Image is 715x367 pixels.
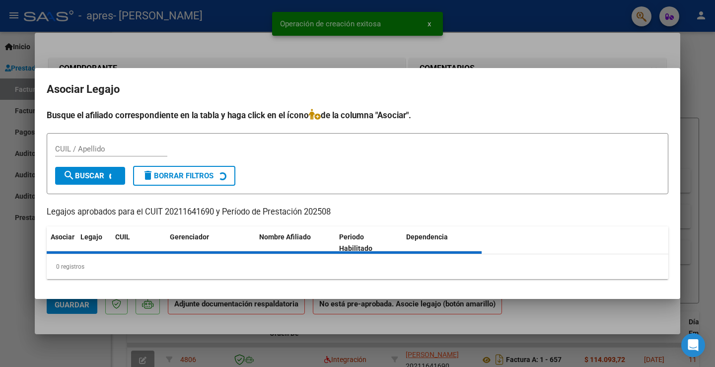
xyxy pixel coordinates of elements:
[170,233,209,241] span: Gerenciador
[111,226,166,259] datatable-header-cell: CUIL
[63,171,104,180] span: Buscar
[47,226,76,259] datatable-header-cell: Asociar
[259,233,311,241] span: Nombre Afiliado
[335,226,402,259] datatable-header-cell: Periodo Habilitado
[402,226,482,259] datatable-header-cell: Dependencia
[115,233,130,241] span: CUIL
[63,169,75,181] mat-icon: search
[76,226,111,259] datatable-header-cell: Legajo
[51,233,74,241] span: Asociar
[255,226,335,259] datatable-header-cell: Nombre Afiliado
[47,109,668,122] h4: Busque el afiliado correspondiente en la tabla y haga click en el ícono de la columna "Asociar".
[47,254,668,279] div: 0 registros
[339,233,372,252] span: Periodo Habilitado
[133,166,235,186] button: Borrar Filtros
[166,226,255,259] datatable-header-cell: Gerenciador
[80,233,102,241] span: Legajo
[47,80,668,99] h2: Asociar Legajo
[681,333,705,357] div: Open Intercom Messenger
[142,171,214,180] span: Borrar Filtros
[55,167,125,185] button: Buscar
[47,206,668,219] p: Legajos aprobados para el CUIT 20211641690 y Período de Prestación 202508
[142,169,154,181] mat-icon: delete
[406,233,448,241] span: Dependencia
